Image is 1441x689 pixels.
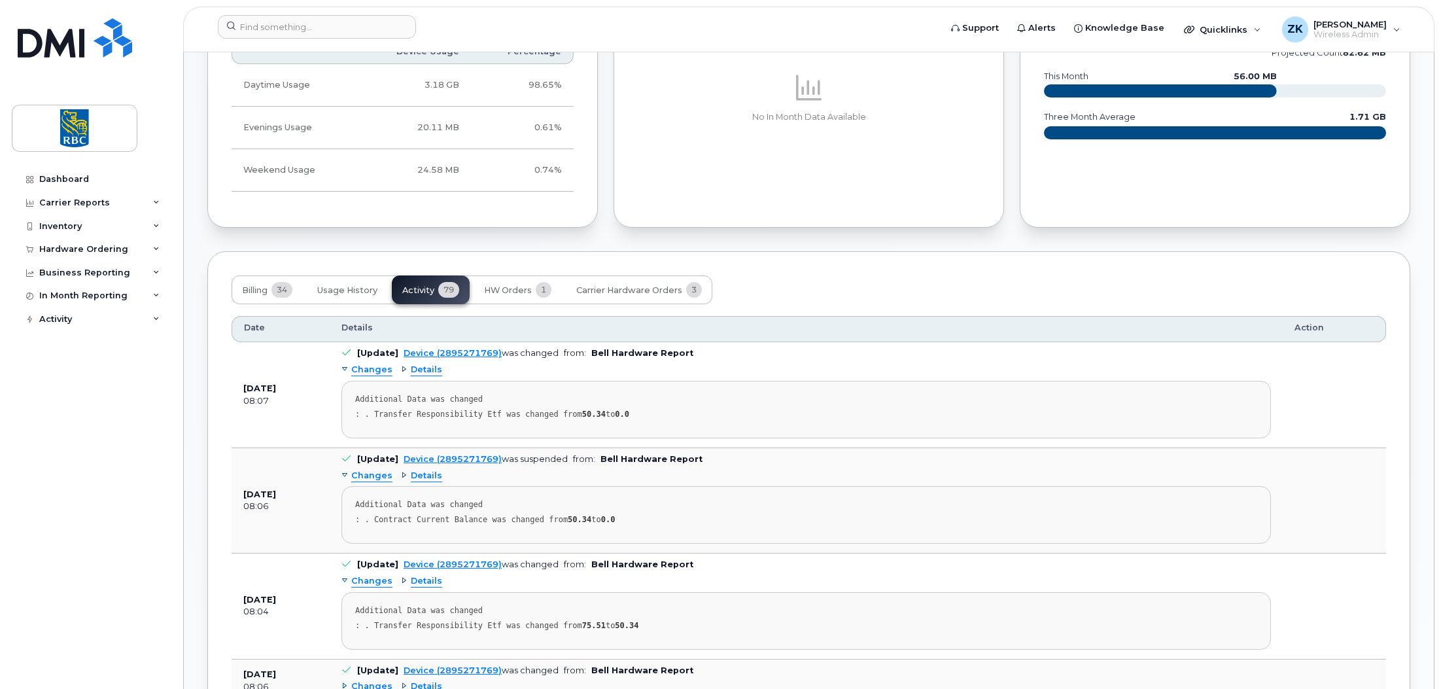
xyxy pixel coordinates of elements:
[1043,71,1088,81] text: this month
[355,395,1257,404] div: Additional Data was changed
[582,621,606,630] strong: 75.51
[615,410,629,419] strong: 0.0
[1313,29,1387,40] span: Wireless Admin
[484,285,532,296] span: HW Orders
[564,665,586,675] span: from:
[1313,19,1387,29] span: [PERSON_NAME]
[564,348,586,358] span: from:
[351,364,392,376] span: Changes
[232,149,574,192] tr: Friday from 6:00pm to Monday 8:00am
[471,64,574,107] td: 98.65%
[1065,15,1173,41] a: Knowledge Base
[357,107,471,149] td: 20.11 MB
[351,470,392,482] span: Changes
[573,454,595,464] span: from:
[243,489,276,499] b: [DATE]
[243,669,276,679] b: [DATE]
[615,621,638,630] strong: 50.34
[243,501,318,512] div: 08:06
[232,149,357,192] td: Weekend Usage
[404,559,502,569] a: Device (2895271769)
[638,111,980,123] p: No In Month Data Available
[357,559,398,569] b: [Update]
[357,64,471,107] td: 3.18 GB
[232,107,357,149] td: Evenings Usage
[411,364,442,376] span: Details
[1008,15,1065,41] a: Alerts
[1028,22,1056,35] span: Alerts
[1085,22,1164,35] span: Knowledge Base
[564,559,586,569] span: from:
[341,322,373,334] span: Details
[351,575,392,588] span: Changes
[591,559,693,569] b: Bell Hardware Report
[471,149,574,192] td: 0.74%
[1287,22,1303,37] span: ZK
[355,621,1257,631] div: : . Transfer Responsibility Etf was changed from to
[355,515,1257,525] div: : . Contract Current Balance was changed from to
[601,515,616,524] strong: 0.0
[404,454,568,464] div: was suspended
[232,107,574,149] tr: Weekdays from 6:00pm to 8:00am
[576,285,682,296] span: Carrier Hardware Orders
[1343,48,1386,58] tspan: 82.62 MB
[1175,16,1270,43] div: Quicklinks
[218,15,416,39] input: Find something...
[942,15,1008,41] a: Support
[536,282,551,298] span: 1
[404,665,502,675] a: Device (2895271769)
[404,665,559,675] div: was changed
[242,285,268,296] span: Billing
[357,454,398,464] b: [Update]
[686,282,702,298] span: 3
[271,282,292,298] span: 34
[355,410,1257,419] div: : . Transfer Responsibility Etf was changed from to
[404,348,502,358] a: Device (2895271769)
[568,515,591,524] strong: 50.34
[1200,24,1247,35] span: Quicklinks
[1272,48,1386,58] text: projected count
[244,322,265,334] span: Date
[962,22,999,35] span: Support
[591,665,693,675] b: Bell Hardware Report
[357,348,398,358] b: [Update]
[471,107,574,149] td: 0.61%
[582,410,606,419] strong: 50.34
[317,285,377,296] span: Usage History
[1349,112,1386,122] text: 1.71 GB
[600,454,703,464] b: Bell Hardware Report
[357,149,471,192] td: 24.58 MB
[1283,316,1386,342] th: Action
[1043,112,1136,122] text: three month average
[232,64,357,107] td: Daytime Usage
[355,606,1257,616] div: Additional Data was changed
[243,383,276,393] b: [DATE]
[1273,16,1410,43] div: Zlatko Knezevic
[411,470,442,482] span: Details
[404,454,502,464] a: Device (2895271769)
[411,575,442,588] span: Details
[404,559,559,569] div: was changed
[355,500,1257,510] div: Additional Data was changed
[243,395,318,407] div: 08:07
[1234,71,1277,81] text: 56.00 MB
[243,606,318,618] div: 08:04
[243,595,276,605] b: [DATE]
[591,348,693,358] b: Bell Hardware Report
[404,348,559,358] div: was changed
[357,665,398,675] b: [Update]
